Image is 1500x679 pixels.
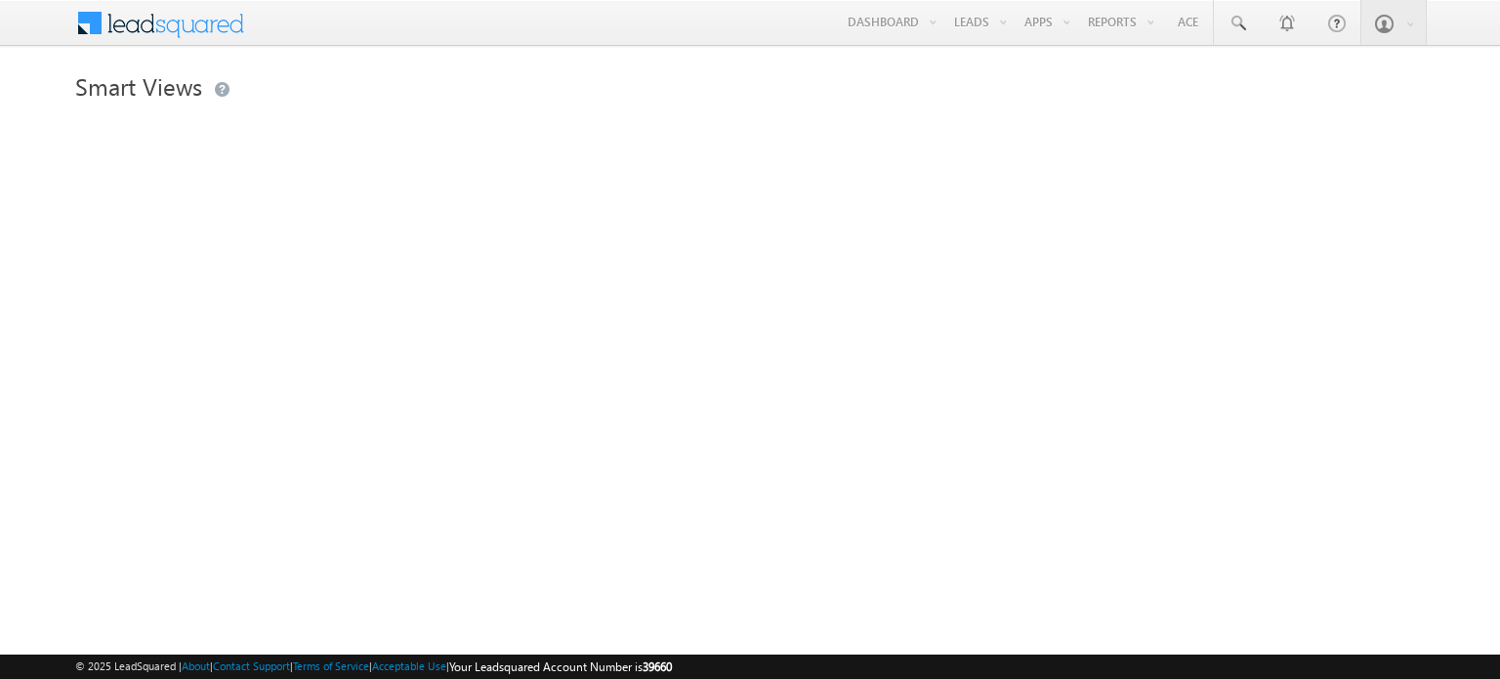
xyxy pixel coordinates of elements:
[643,659,672,674] span: 39660
[182,659,210,672] a: About
[75,658,672,676] span: © 2025 LeadSquared | | | | |
[293,659,369,672] a: Terms of Service
[75,70,202,102] span: Smart Views
[372,659,446,672] a: Acceptable Use
[449,659,672,674] span: Your Leadsquared Account Number is
[213,659,290,672] a: Contact Support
